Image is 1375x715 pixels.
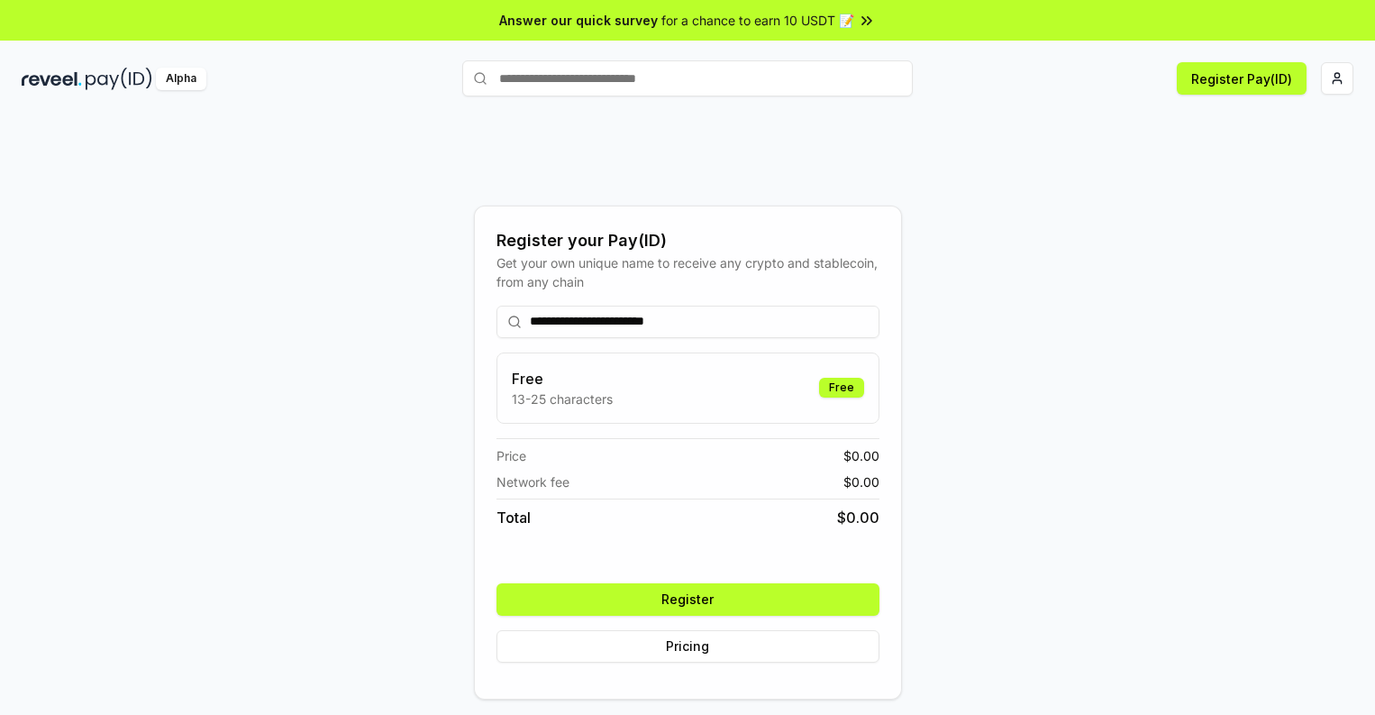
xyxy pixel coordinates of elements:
[496,472,569,491] span: Network fee
[496,583,879,616] button: Register
[22,68,82,90] img: reveel_dark
[496,253,879,291] div: Get your own unique name to receive any crypto and stablecoin, from any chain
[843,472,879,491] span: $ 0.00
[86,68,152,90] img: pay_id
[496,630,879,663] button: Pricing
[837,507,879,528] span: $ 0.00
[496,446,526,465] span: Price
[496,228,879,253] div: Register your Pay(ID)
[1177,62,1307,95] button: Register Pay(ID)
[499,11,658,30] span: Answer our quick survey
[661,11,854,30] span: for a chance to earn 10 USDT 📝
[512,368,613,390] h3: Free
[496,507,531,528] span: Total
[819,378,864,398] div: Free
[512,390,613,408] p: 13-25 characters
[843,446,879,465] span: $ 0.00
[156,68,206,90] div: Alpha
